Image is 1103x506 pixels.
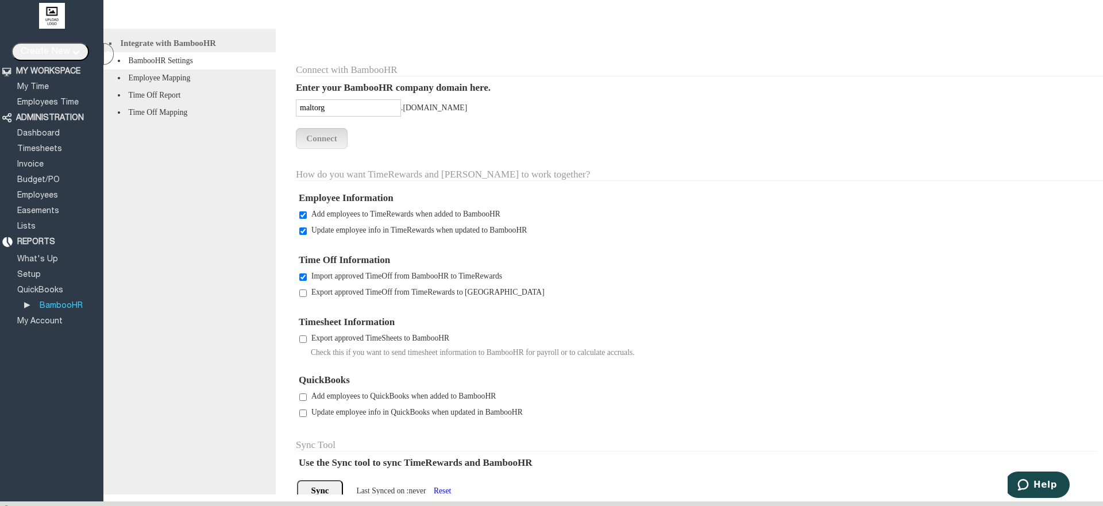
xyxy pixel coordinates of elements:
[293,451,538,474] span: Use the Sync tool to sync TimeRewards and BambooHR
[408,486,426,495] span: never
[299,254,390,265] span: Time Off Information
[103,34,276,52] li: Integrate with BambooHR
[103,87,276,104] li: Time Off Report
[297,480,343,501] input: Sync Employees
[311,392,496,400] span: Add employees to QuickBooks when added to BambooHR
[16,207,61,215] a: Easements
[16,223,37,230] a: Lists
[103,52,276,69] li: BambooHR Settings
[39,3,65,29] img: upload logo
[11,43,89,61] input: Create New
[311,210,500,218] span: Add employees to TimeRewards when added to BambooHR
[16,145,64,153] a: Timesheets
[356,486,408,495] span: Last Synced on :
[296,82,704,94] div: Enter your BambooHR company domain here.
[16,256,60,263] a: What's Up
[299,192,394,203] span: Employee Information
[311,348,635,357] div: Check this if you want to send timesheet information to BambooHR for payroll or to calculate accr...
[311,408,523,416] span: Update employee info in QuickBooks when updated in BambooHR
[103,104,276,121] li: Time Off Mapping
[16,130,61,137] a: Dashboard
[1049,6,1079,25] img: Help
[299,374,350,385] span: QuickBooks
[16,192,60,199] a: Employees
[296,128,348,149] input: Connect to BambooHr
[16,287,65,294] a: QuickBooks
[103,43,114,65] div: Hide Menus
[16,318,64,325] a: My Account
[16,271,43,279] a: Setup
[1008,472,1070,500] iframe: Opens a widget where you can find more information
[16,83,51,91] a: My Time
[401,103,467,112] span: .[DOMAIN_NAME]
[103,69,276,87] li: Employee Mapping
[38,302,84,310] a: BambooHR
[299,316,395,327] span: Timesheet Information
[16,99,80,106] a: Employees Time
[311,226,527,234] span: Update employee info in TimeRewards when updated to BambooHR
[16,238,57,246] a: REPORTS
[16,67,80,76] div: MY WORKSPACE
[311,334,449,342] span: Export approved TimeSheets to BambooHR
[24,300,33,310] div: ▶
[16,176,61,184] a: Budget/PO
[296,439,1097,451] div: Sync Tool
[296,99,401,117] input: Company Domain
[434,486,451,495] span: Reset
[16,161,45,168] a: Invoice
[311,272,502,280] span: Import approved TimeOff from BambooHR to TimeRewards
[16,113,84,123] div: ADMINISTRATION
[311,288,545,296] span: Export approved TimeOff from TimeRewards to [GEOGRAPHIC_DATA]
